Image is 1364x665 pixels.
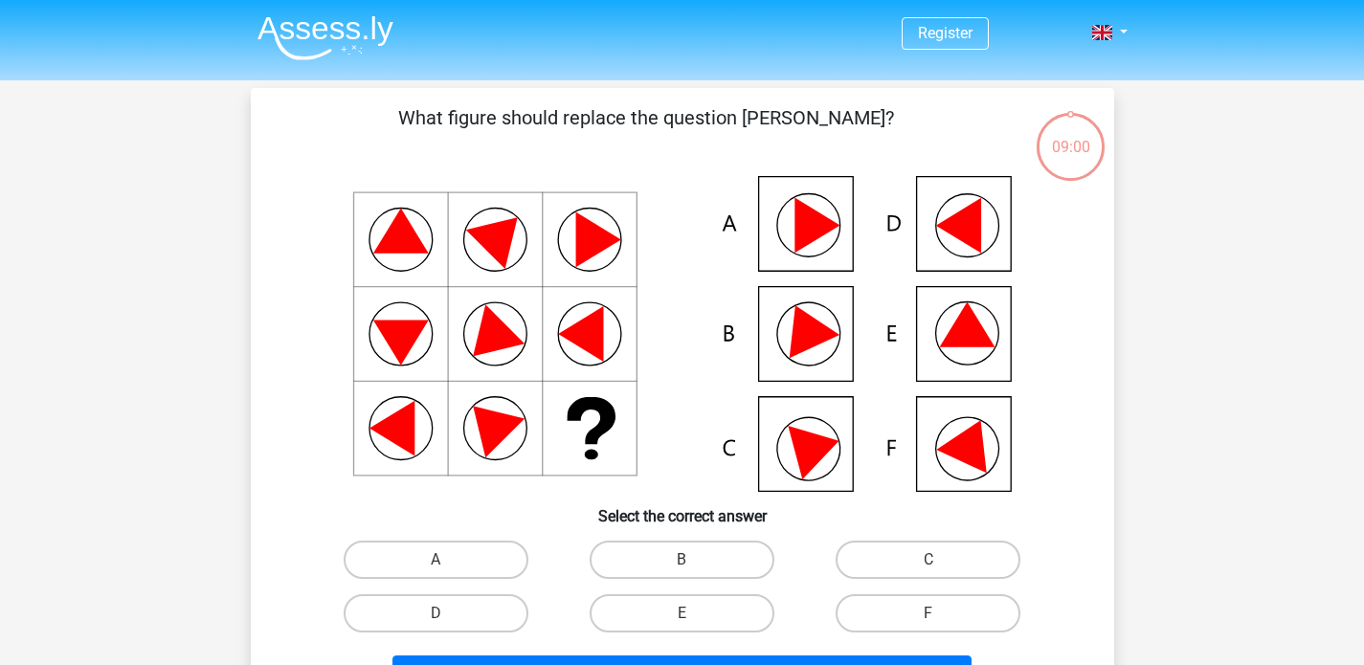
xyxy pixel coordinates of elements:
[836,541,1020,579] label: C
[281,492,1084,525] h6: Select the correct answer
[590,594,774,632] label: E
[836,594,1020,632] label: F
[1035,111,1107,159] div: 09:00
[257,15,393,60] img: Assessly
[344,541,528,579] label: A
[281,103,1012,161] p: What figure should replace the question [PERSON_NAME]?
[918,24,973,42] a: Register
[344,594,528,632] label: D
[590,541,774,579] label: B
